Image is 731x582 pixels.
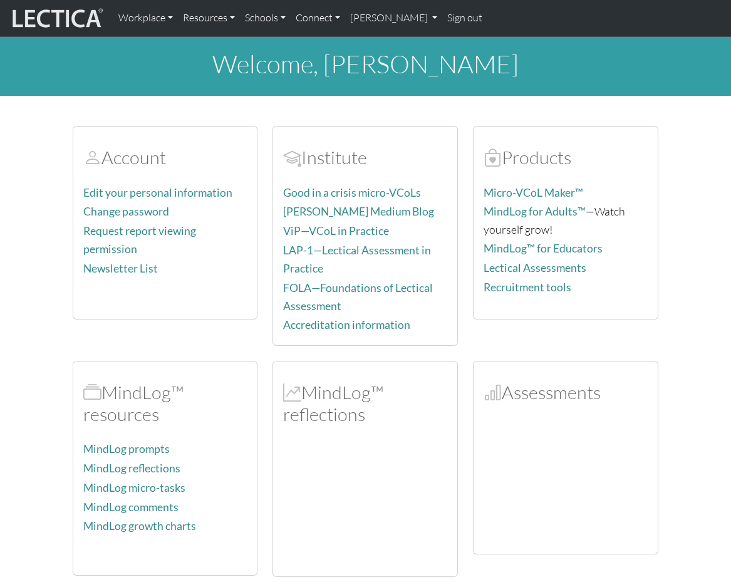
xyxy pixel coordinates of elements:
a: Lectical Assessments [484,261,586,274]
a: Workplace [113,5,178,31]
span: Account [83,146,101,169]
a: Micro-VCoL Maker™ [484,186,583,199]
a: Sign out [442,5,487,31]
h2: MindLog™ resources [83,382,247,425]
a: MindLog comments [83,501,179,514]
img: lecticalive [9,6,103,30]
a: Resources [178,5,240,31]
a: MindLog growth charts [83,519,196,533]
a: [PERSON_NAME] Medium Blog [283,205,434,218]
span: MindLog™ resources [83,381,101,403]
h2: MindLog™ reflections [283,382,447,425]
a: Schools [240,5,291,31]
a: MindLog for Adults™ [484,205,586,218]
a: [PERSON_NAME] [345,5,442,31]
a: Accreditation information [283,318,410,331]
a: Change password [83,205,169,218]
span: MindLog [283,381,301,403]
h2: Institute [283,147,447,169]
a: MindLog™ for Educators [484,242,603,255]
h2: Products [484,147,648,169]
a: Request report viewing permission [83,224,196,256]
a: Recruitment tools [484,281,571,294]
a: MindLog reflections [83,462,180,475]
a: FOLA—Foundations of Lectical Assessment [283,281,433,313]
h2: Account [83,147,247,169]
span: Assessments [484,381,502,403]
a: MindLog micro-tasks [83,481,185,494]
a: MindLog prompts [83,442,170,455]
a: ViP—VCoL in Practice [283,224,389,237]
span: Account [283,146,301,169]
a: Good in a crisis micro-VCoLs [283,186,421,199]
a: Edit your personal information [83,186,232,199]
span: Products [484,146,502,169]
p: —Watch yourself grow! [484,202,648,238]
a: LAP-1—Lectical Assessment in Practice [283,244,431,275]
a: Connect [291,5,345,31]
a: Newsletter List [83,262,158,275]
h2: Assessments [484,382,648,403]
